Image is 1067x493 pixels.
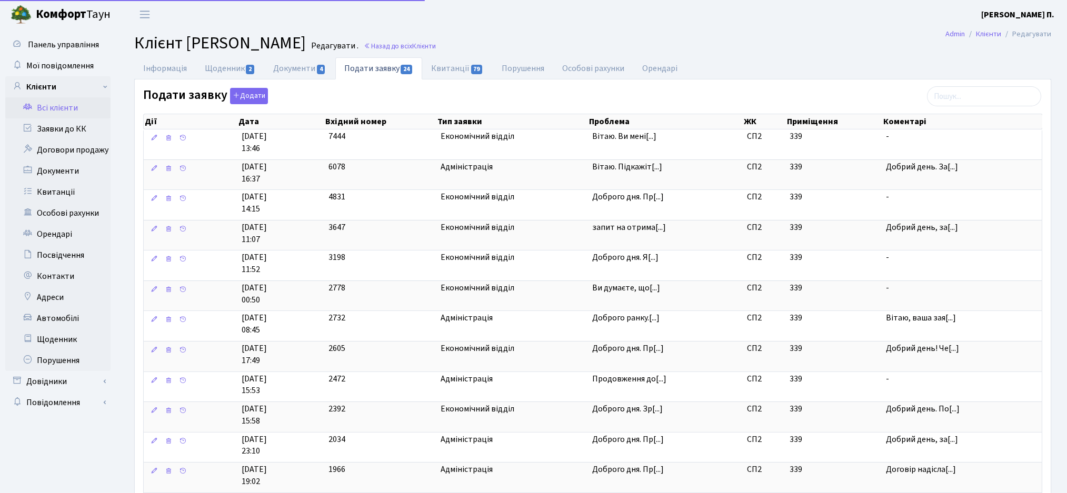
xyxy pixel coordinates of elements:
a: Клієнти [5,76,111,97]
span: 4831 [328,191,345,203]
th: Приміщення [786,114,882,129]
span: СП2 [747,403,782,415]
span: Вітаю. Ви мені[...] [592,130,656,142]
span: 339 [790,191,802,203]
span: 339 [790,343,802,354]
span: [DATE] 23:10 [242,434,320,458]
a: Орендарі [5,224,111,245]
span: 2392 [328,403,345,415]
span: [DATE] 16:37 [242,161,320,185]
span: [DATE] 14:15 [242,191,320,215]
a: Посвідчення [5,245,111,266]
a: Інформація [134,57,196,79]
span: Вітаю, ваша зая[...] [886,312,956,324]
span: СП2 [747,130,782,143]
span: СП2 [747,373,782,385]
a: Особові рахунки [5,203,111,224]
span: [DATE] 19:02 [242,464,320,488]
span: Мої повідомлення [26,60,94,72]
a: Адреси [5,287,111,308]
a: Контакти [5,266,111,287]
span: 339 [790,434,802,445]
th: Дата [237,114,324,129]
a: Мої повідомлення [5,55,111,76]
span: Адміністрація [441,373,584,385]
span: Ви думаєте, що[...] [592,282,660,294]
span: Продовження до[...] [592,373,666,385]
span: 24 [401,65,412,74]
a: Клієнти [976,28,1001,39]
span: Адміністрація [441,434,584,446]
span: 339 [790,464,802,475]
span: Економічний відділ [441,282,584,294]
a: [PERSON_NAME] П. [981,8,1054,21]
span: Доброго дня. Пр[...] [592,191,664,203]
a: Довідники [5,371,111,392]
span: Економічний відділ [441,222,584,234]
th: Коментарі [882,114,1042,129]
th: Вхідний номер [324,114,436,129]
span: Добрий день. За[...] [886,161,958,173]
span: [DATE] 11:52 [242,251,320,276]
span: Доброго ранку.[...] [592,312,660,324]
span: 339 [790,312,802,324]
span: 2732 [328,312,345,324]
button: Подати заявку [230,88,268,104]
span: - [886,191,1038,203]
span: СП2 [747,161,782,173]
span: 339 [790,373,802,385]
th: Дії [144,114,237,129]
label: Подати заявку [143,88,268,104]
span: Добрий день! Че[...] [886,343,959,354]
a: Особові рахунки [553,57,633,79]
span: Таун [36,6,111,24]
span: [DATE] 17:49 [242,343,320,367]
a: Всі клієнти [5,97,111,118]
button: Переключити навігацію [132,6,158,23]
span: СП2 [747,222,782,234]
th: ЖК [743,114,786,129]
a: Щоденник [196,57,264,79]
span: 1966 [328,464,345,475]
a: Додати [227,86,268,105]
span: 339 [790,251,802,263]
span: СП2 [747,343,782,355]
img: logo.png [11,4,32,25]
span: Економічний відділ [441,403,584,415]
span: Доброго дня. Зр[...] [592,403,663,415]
span: [DATE] 13:46 [242,130,320,155]
span: 339 [790,282,802,294]
span: 2034 [328,434,345,445]
span: 339 [790,161,802,173]
a: Подати заявку [335,57,422,79]
span: Договір надісла[...] [886,464,956,475]
span: [DATE] 08:45 [242,312,320,336]
span: СП2 [747,251,782,264]
a: Щоденник [5,329,111,350]
span: - [886,130,1038,143]
span: 2472 [328,373,345,385]
span: 3198 [328,251,345,263]
span: Адміністрація [441,312,584,324]
span: 3647 [328,222,345,233]
span: СП2 [747,312,782,324]
span: Вітаю. Підкажіт[...] [592,161,662,173]
a: Квитанції [422,57,492,79]
a: Квитанції [5,182,111,203]
span: 339 [790,403,802,415]
b: [PERSON_NAME] П. [981,9,1054,21]
span: Доброго дня. Пр[...] [592,343,664,354]
span: Панель управління [28,39,99,51]
span: 339 [790,130,802,142]
span: Економічний відділ [441,130,584,143]
span: 339 [790,222,802,233]
nav: breadcrumb [930,23,1067,45]
th: Проблема [588,114,743,129]
a: Назад до всіхКлієнти [364,41,436,51]
span: 6078 [328,161,345,173]
a: Документи [5,160,111,182]
span: СП2 [747,282,782,294]
a: Панель управління [5,34,111,55]
a: Договори продажу [5,139,111,160]
a: Орендарі [633,57,686,79]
